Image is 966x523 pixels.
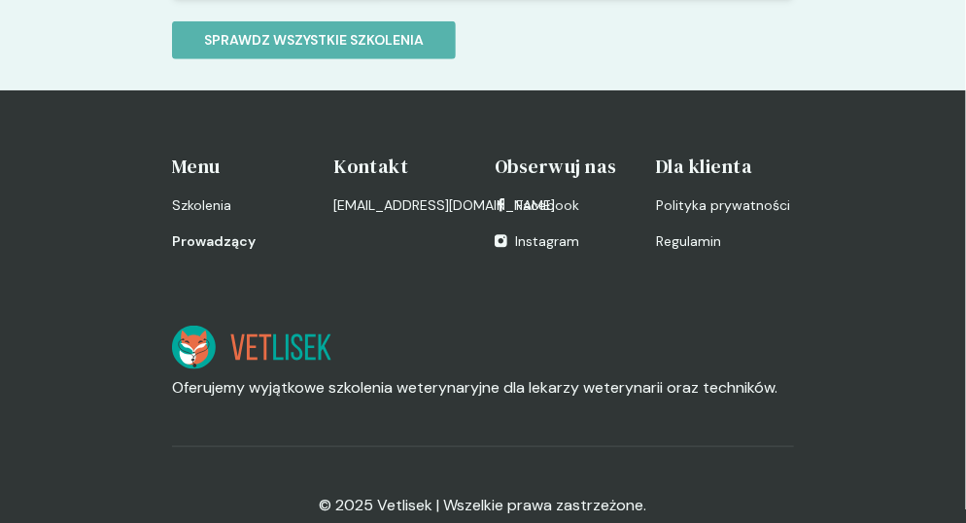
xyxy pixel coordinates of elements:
[172,21,456,59] button: Sprawdz wszystkie szkolenia
[320,494,647,517] p: © 2025 Vetlisek | Wszelkie prawa zastrzeżone.
[172,231,256,252] span: Prowadzący
[172,29,456,50] a: Sprawdz wszystkie szkolenia
[333,153,471,180] h4: Kontakt
[172,195,310,216] a: Szkolenia
[495,153,633,180] h4: Obserwuj nas
[656,231,794,252] a: Regulamin
[172,376,794,400] p: Oferujemy wyjątkowe szkolenia weterynaryjne dla lekarzy weterynarii oraz techników.
[656,153,794,180] h4: Dla klienta
[656,195,790,216] span: Polityka prywatności
[495,231,579,252] a: Instagram
[333,195,555,216] a: [EMAIL_ADDRESS][DOMAIN_NAME]
[172,231,310,252] a: Prowadzący
[172,195,231,216] span: Szkolenia
[656,195,794,216] a: Polityka prywatności
[204,30,424,51] p: Sprawdz wszystkie szkolenia
[172,153,310,180] h4: Menu
[495,195,579,216] a: Facebook
[656,231,721,252] span: Regulamin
